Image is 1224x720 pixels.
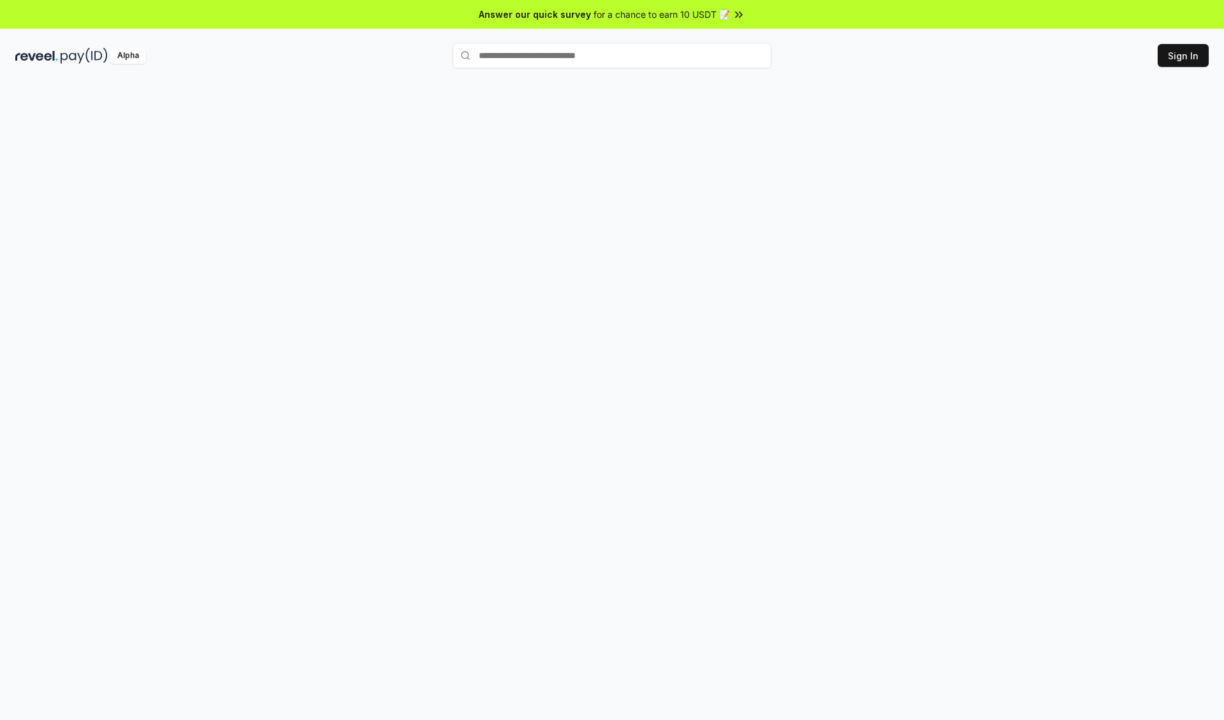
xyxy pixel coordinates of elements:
div: Alpha [110,48,146,64]
span: Answer our quick survey [479,8,591,21]
button: Sign In [1158,44,1209,67]
span: for a chance to earn 10 USDT 📝 [594,8,730,21]
img: reveel_dark [15,48,58,64]
img: pay_id [61,48,108,64]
